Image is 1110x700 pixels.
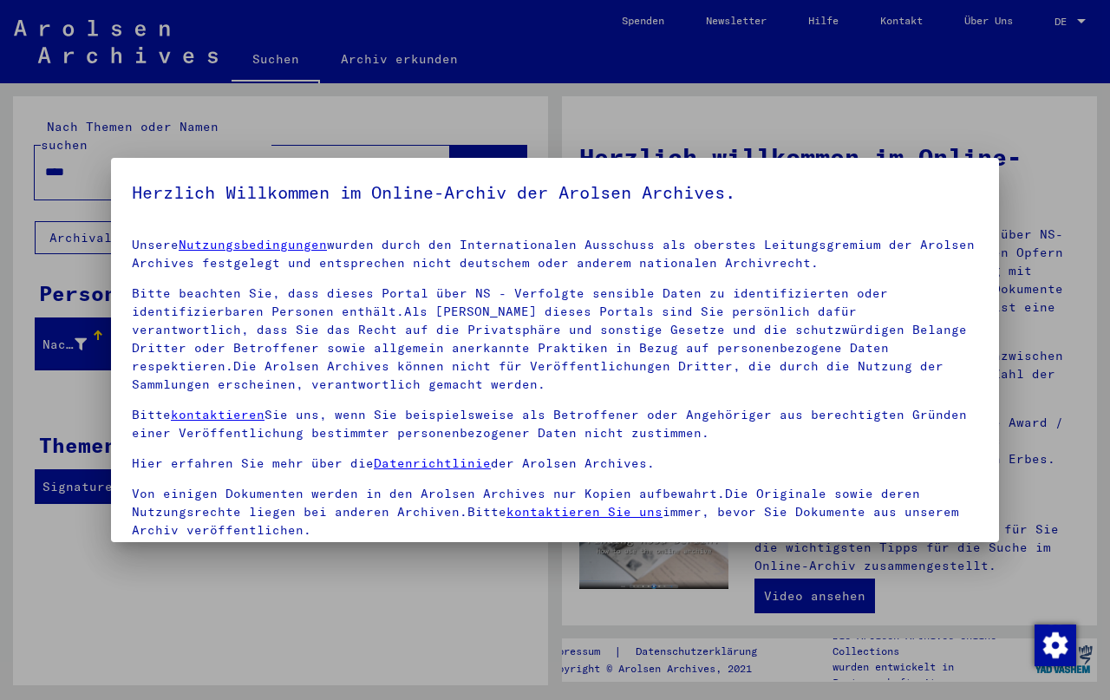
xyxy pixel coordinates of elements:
a: Nutzungsbedingungen [179,237,327,252]
img: Modification du consentement [1035,625,1076,666]
p: Bitte beachten Sie, dass dieses Portal über NS - Verfolgte sensible Daten zu identifizierten oder... [132,285,978,394]
p: Unsere wurden durch den Internationalen Ausschuss als oberstes Leitungsgremium der Arolsen Archiv... [132,236,978,272]
p: Bitte Sie uns, wenn Sie beispielsweise als Betroffener oder Angehöriger aus berechtigten Gründen ... [132,406,978,442]
a: kontaktieren [171,407,264,422]
a: kontaktieren Sie uns [506,504,663,520]
a: Datenrichtlinie [374,455,491,471]
p: Von einigen Dokumenten werden in den Arolsen Archives nur Kopien aufbewahrt.Die Originale sowie d... [132,485,978,540]
p: Hier erfahren Sie mehr über die der Arolsen Archives. [132,455,978,473]
h5: Herzlich Willkommen im Online-Archiv der Arolsen Archives. [132,179,978,206]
